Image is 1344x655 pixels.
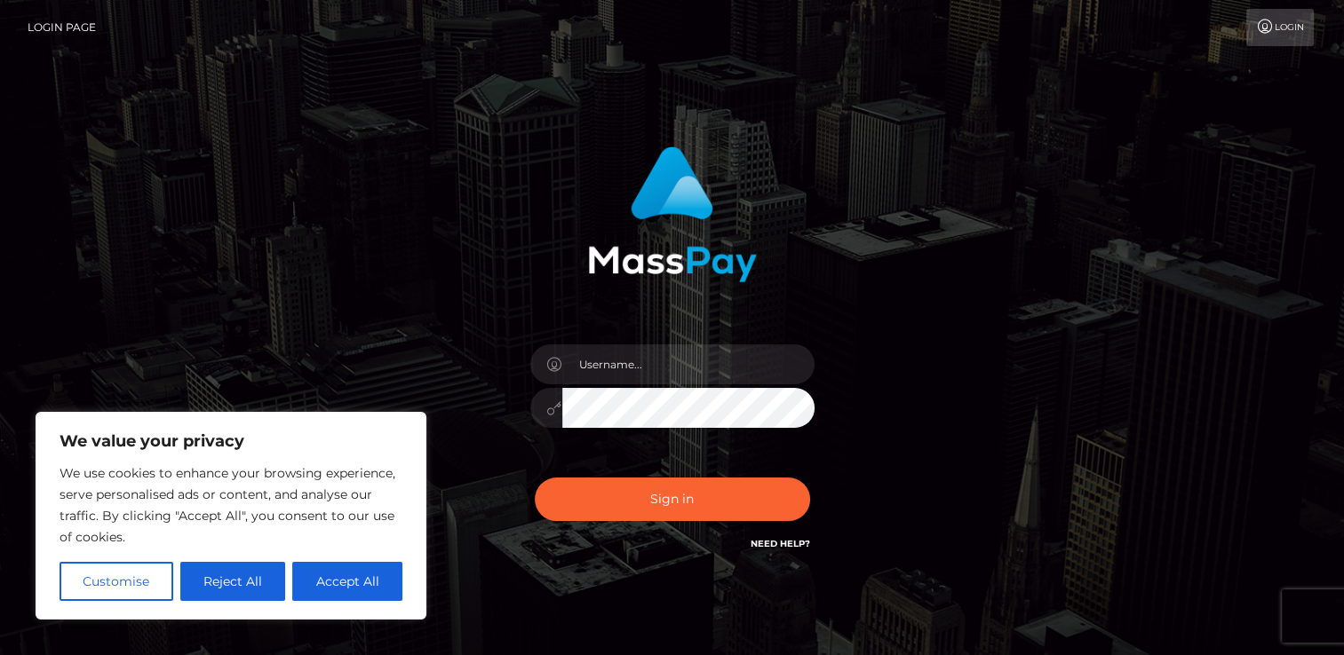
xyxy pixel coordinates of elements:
div: We value your privacy [36,412,426,619]
button: Reject All [180,562,286,601]
p: We use cookies to enhance your browsing experience, serve personalised ads or content, and analys... [60,462,402,548]
button: Customise [60,562,173,601]
input: Username... [562,344,815,384]
a: Login [1246,9,1314,46]
button: Accept All [292,562,402,601]
p: We value your privacy [60,430,402,452]
img: MassPay Login [588,146,757,282]
a: Login Page [28,9,96,46]
button: Sign in [535,477,810,521]
a: Need Help? [751,538,810,549]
